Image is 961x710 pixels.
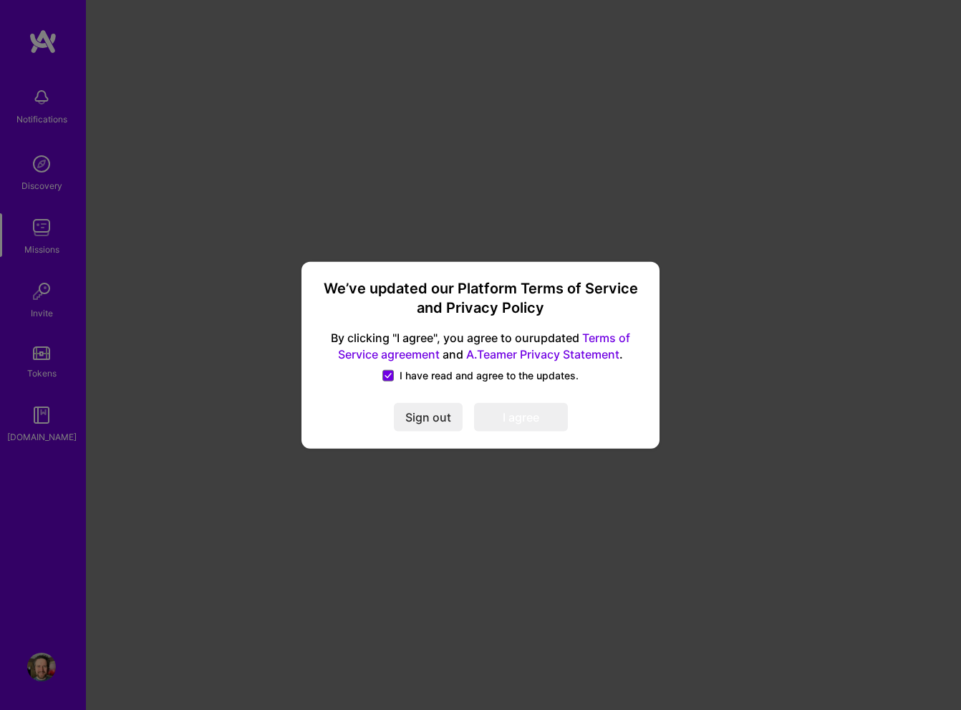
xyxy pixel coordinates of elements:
span: I have read and agree to the updates. [400,368,579,382]
a: A.Teamer Privacy Statement [466,346,619,361]
button: I agree [474,402,568,431]
span: By clicking "I agree", you agree to our updated and . [319,330,642,363]
a: Terms of Service agreement [338,331,630,361]
h3: We’ve updated our Platform Terms of Service and Privacy Policy [319,279,642,318]
button: Sign out [394,402,463,431]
